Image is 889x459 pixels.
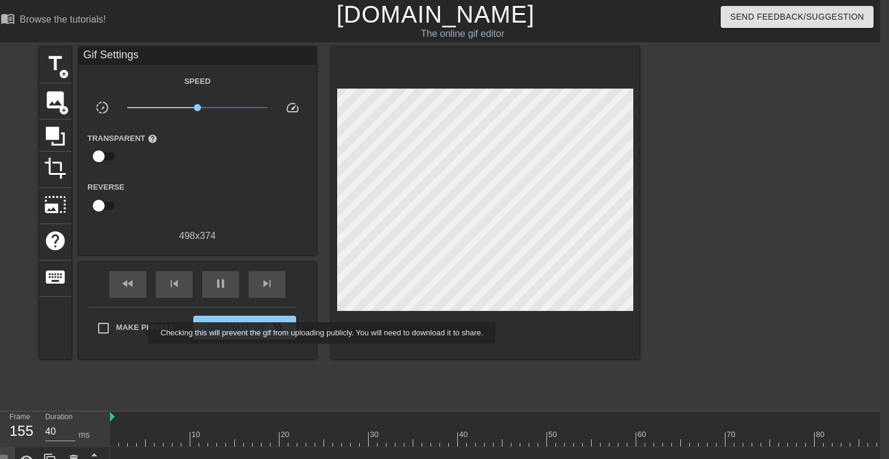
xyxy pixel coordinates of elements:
[1,411,36,446] div: Frame
[87,133,158,144] label: Transparent
[548,429,559,441] div: 50
[10,420,27,442] div: 155
[637,429,648,441] div: 60
[721,6,874,28] button: Send Feedback/Suggestion
[193,316,296,339] button: Generate Gif
[271,320,285,335] span: double_arrow
[59,69,69,79] span: add_circle
[730,10,864,24] span: Send Feedback/Suggestion
[116,322,174,334] span: Make Private
[213,276,228,291] span: pause
[167,276,181,291] span: skip_previous
[20,14,106,24] div: Browse the tutorials!
[285,100,300,115] span: speed
[59,105,69,115] span: add_circle
[1,11,15,26] span: menu_book
[337,1,535,27] a: [DOMAIN_NAME]
[44,157,67,180] span: crop
[44,52,67,75] span: title
[78,47,316,65] div: Gif Settings
[1,11,106,30] a: Browse the tutorials!
[370,429,381,441] div: 30
[191,429,202,441] div: 10
[147,134,158,144] span: help
[459,429,470,441] div: 40
[95,100,109,115] span: slow_motion_video
[260,276,274,291] span: skip_next
[78,429,90,441] div: ms
[45,414,73,421] label: Duration
[44,266,67,288] span: keyboard
[281,429,291,441] div: 20
[87,181,124,193] label: Reverse
[198,320,291,335] span: Generate Gif
[44,229,67,252] span: help
[44,193,67,216] span: photo_size_select_large
[78,229,316,243] div: 498 x 374
[727,429,737,441] div: 70
[44,89,67,111] span: image
[121,276,135,291] span: fast_rewind
[184,76,211,87] label: Speed
[293,27,632,41] div: The online gif editor
[816,429,827,441] div: 80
